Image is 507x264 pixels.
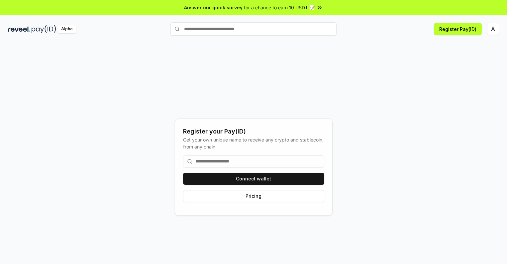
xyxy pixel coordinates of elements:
button: Connect wallet [183,173,324,185]
button: Pricing [183,190,324,202]
span: for a chance to earn 10 USDT 📝 [244,4,315,11]
img: pay_id [32,25,56,33]
div: Register your Pay(ID) [183,127,324,136]
div: Get your own unique name to receive any crypto and stablecoin, from any chain [183,136,324,150]
img: reveel_dark [8,25,30,33]
div: Alpha [57,25,76,33]
span: Answer our quick survey [184,4,243,11]
button: Register Pay(ID) [434,23,482,35]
